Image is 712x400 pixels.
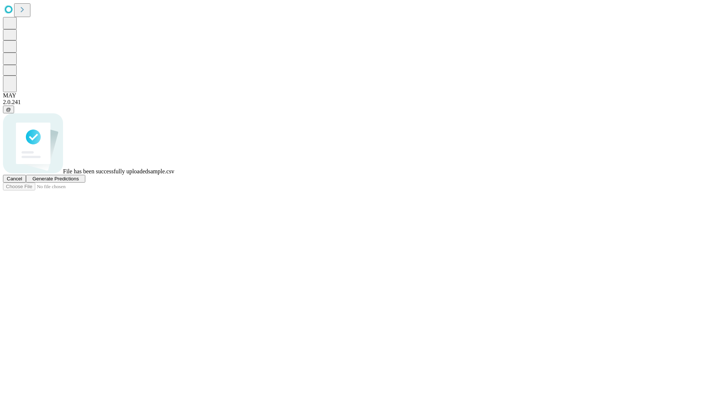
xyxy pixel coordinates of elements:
span: Cancel [7,176,22,181]
span: sample.csv [148,168,174,174]
button: @ [3,106,14,113]
button: Cancel [3,175,26,183]
button: Generate Predictions [26,175,85,183]
div: MAY [3,92,709,99]
span: File has been successfully uploaded [63,168,148,174]
span: @ [6,107,11,112]
div: 2.0.241 [3,99,709,106]
span: Generate Predictions [32,176,79,181]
